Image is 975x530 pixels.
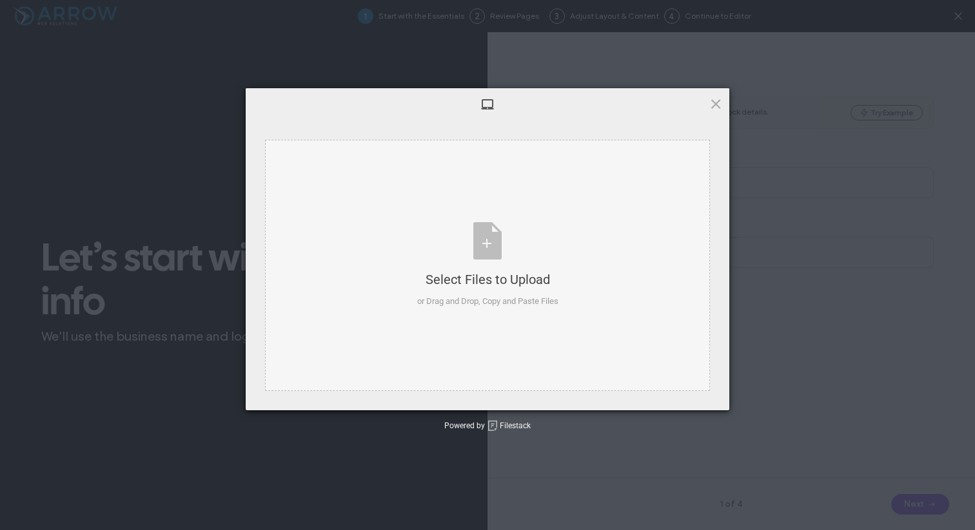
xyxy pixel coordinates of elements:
div: Powered by Filestack [444,421,531,432]
div: or Drag and Drop, Copy and Paste Files [417,295,558,308]
div: Select Files to Upload [417,270,558,289]
span: My Device [480,97,495,111]
span: Help [30,9,56,21]
span: Click here or hit ESC to close picker [709,97,723,111]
